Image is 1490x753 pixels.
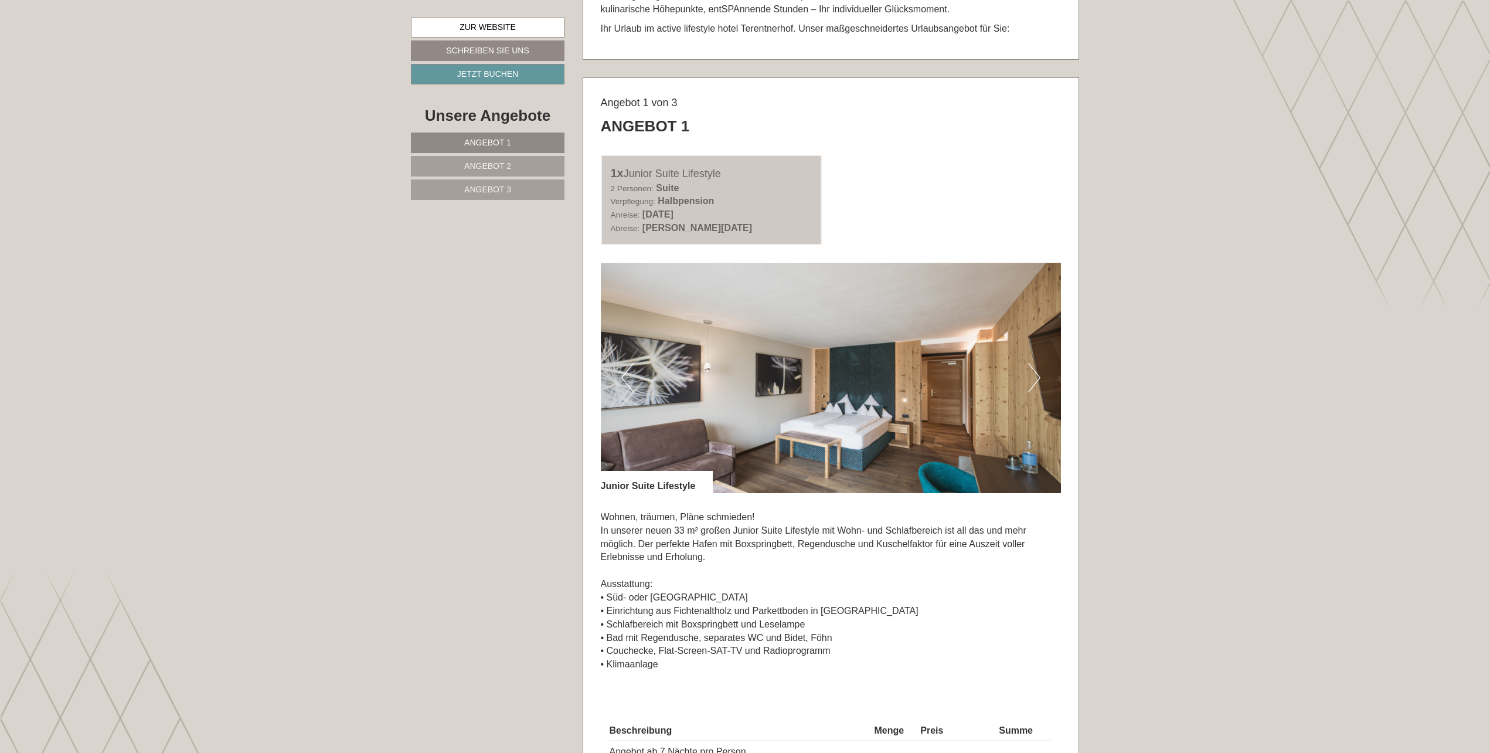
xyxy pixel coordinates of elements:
[611,211,640,219] small: Anreise:
[611,167,624,179] b: 1x
[411,18,564,38] a: Zur Website
[994,722,1052,740] th: Summe
[411,64,564,84] a: Jetzt buchen
[464,161,511,171] span: Angebot 2
[601,263,1062,493] img: image
[464,185,511,194] span: Angebot 3
[601,511,1062,671] p: Wohnen, träumen, Pläne schmieden! In unserer neuen 33 m² großen Junior Suite Lifestyle mit Wohn- ...
[601,97,678,108] span: Angebot 1 von 3
[658,196,714,206] b: Halbpension
[411,40,564,61] a: Schreiben Sie uns
[611,184,654,193] small: 2 Personen:
[611,165,812,182] div: Junior Suite Lifestyle
[656,183,679,193] b: Suite
[642,223,752,233] b: [PERSON_NAME][DATE]
[1028,363,1040,392] button: Next
[621,363,634,392] button: Previous
[642,209,673,219] b: [DATE]
[611,224,640,233] small: Abreise:
[610,722,870,740] th: Beschreibung
[464,138,511,147] span: Angebot 1
[601,471,713,493] div: Junior Suite Lifestyle
[601,116,690,137] div: Angebot 1
[916,722,994,740] th: Preis
[411,105,564,127] div: Unsere Angebote
[870,722,916,740] th: Menge
[611,197,655,206] small: Verpflegung:
[601,22,1062,36] p: Ihr Urlaub im active lifestyle hotel Terentnerhof. Unser maßgeschneidertes Urlaubsangebot für Sie:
